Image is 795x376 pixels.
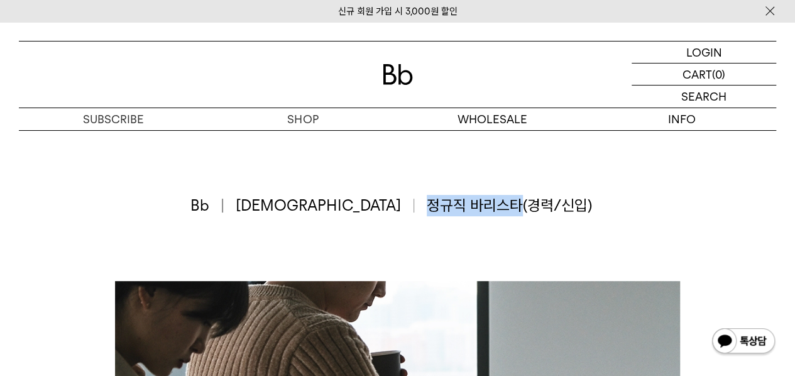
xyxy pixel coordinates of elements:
[683,64,712,85] p: CART
[711,327,776,357] img: 카카오톡 채널 1:1 채팅 버튼
[338,6,458,17] a: 신규 회원 가입 시 3,000원 할인
[686,41,722,63] p: LOGIN
[190,195,223,216] span: Bb
[208,108,397,130] a: SHOP
[587,108,776,130] p: INFO
[681,86,726,108] p: SEARCH
[632,41,776,64] a: LOGIN
[236,195,415,216] span: [DEMOGRAPHIC_DATA]
[712,64,725,85] p: (0)
[427,195,592,216] span: 정규직 바리스타(경력/신입)
[398,108,587,130] p: WHOLESALE
[19,108,208,130] a: SUBSCRIBE
[383,64,413,85] img: 로고
[632,64,776,86] a: CART (0)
